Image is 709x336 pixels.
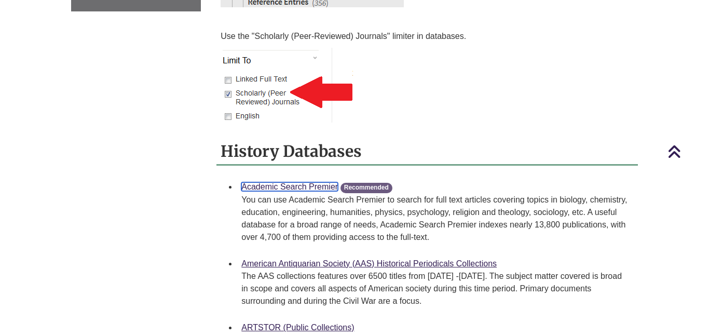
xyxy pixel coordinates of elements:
a: Back to Top [667,144,706,158]
span: Recommended [340,183,392,193]
a: ARTSTOR (Public Collections) [241,323,354,332]
p: Use the "Scholarly (Peer-Reviewed) Journals" limiter in databases. [221,30,634,43]
p: You can use Academic Search Premier to search for full text articles covering topics in biology, ... [241,194,630,244]
a: American Antiquarian Society (AAS) Historical Periodicals Collections [241,259,497,268]
a: Academic Search Premier [241,182,338,191]
p: The AAS collections features over 6500 titles from [DATE] -[DATE]. The subject matter covered is ... [241,270,630,307]
h2: History Databases [216,138,638,166]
